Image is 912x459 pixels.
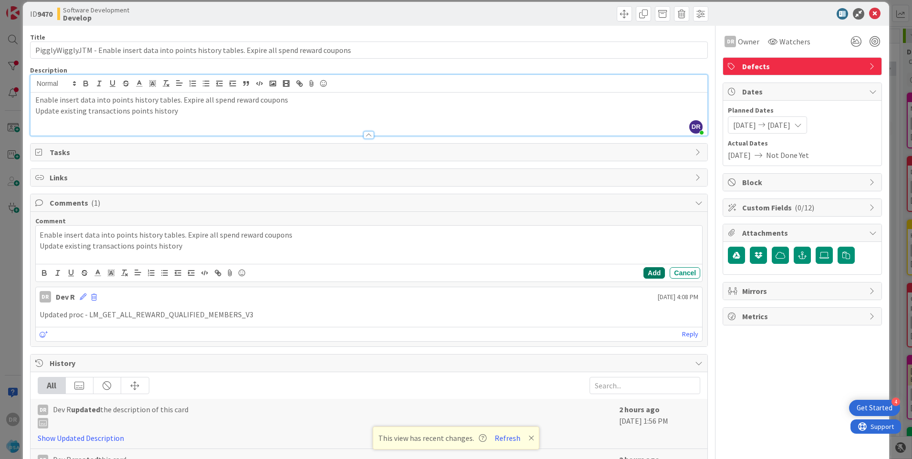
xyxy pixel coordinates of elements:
[742,61,864,72] span: Defects
[30,66,67,74] span: Description
[53,404,188,428] span: Dev R the description of this card
[491,432,524,444] button: Refresh
[670,267,700,279] button: Cancel
[779,36,810,47] span: Watchers
[40,291,51,303] div: DR
[50,357,690,369] span: History
[38,405,48,415] div: DR
[742,285,864,297] span: Mirrors
[728,149,751,161] span: [DATE]
[728,105,877,115] span: Planned Dates
[40,240,698,251] p: Update existing transactions points history
[725,36,736,47] div: DR
[742,177,864,188] span: Block
[20,1,43,13] span: Support
[38,377,66,394] div: All
[63,6,129,14] span: Software Development
[30,42,708,59] input: type card name here...
[35,94,703,105] p: Enable insert data into points history tables. Expire all spend reward coupons
[658,292,698,302] span: [DATE] 4:08 PM
[849,400,900,416] div: Open Get Started checklist, remaining modules: 4
[682,328,698,340] a: Reply
[742,202,864,213] span: Custom Fields
[891,397,900,406] div: 4
[37,9,52,19] b: 9470
[689,120,703,134] span: DR
[378,432,487,444] span: This view has recent changes.
[40,229,698,240] p: Enable insert data into points history tables. Expire all spend reward coupons
[63,14,129,21] b: Develop
[50,146,690,158] span: Tasks
[50,197,690,209] span: Comments
[56,291,75,303] div: Dev R
[795,203,814,212] span: ( 0/12 )
[643,267,665,279] button: Add
[590,377,700,394] input: Search...
[619,404,700,444] div: [DATE] 1:56 PM
[742,311,864,322] span: Metrics
[767,119,790,131] span: [DATE]
[35,217,66,225] span: Comment
[619,405,660,414] b: 2 hours ago
[38,433,124,443] a: Show Updated Description
[733,119,756,131] span: [DATE]
[738,36,759,47] span: Owner
[766,149,809,161] span: Not Done Yet
[30,33,45,42] label: Title
[857,403,892,413] div: Get Started
[91,198,100,208] span: ( 1 )
[50,172,690,183] span: Links
[35,105,703,116] p: Update existing transactions points history
[728,138,877,148] span: Actual Dates
[742,227,864,239] span: Attachments
[30,8,52,20] span: ID
[40,309,698,320] p: Updated proc - LM_GET_ALL_REWARD_QUALIFIED_MEMBERS_V3
[71,405,100,414] b: updated
[742,86,864,97] span: Dates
